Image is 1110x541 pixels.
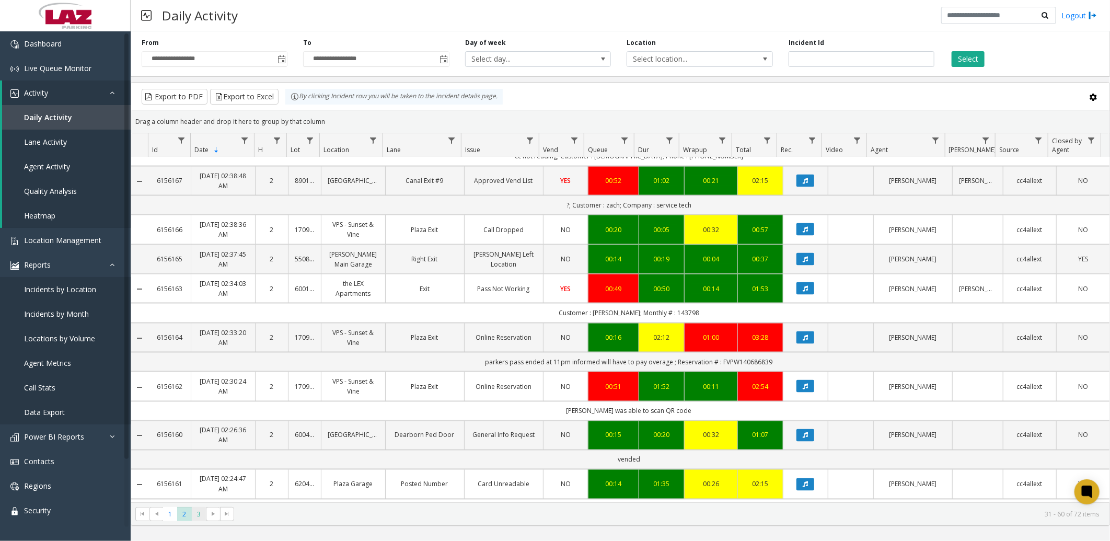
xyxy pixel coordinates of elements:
[366,133,380,147] a: Location Filter Menu
[880,430,946,440] a: [PERSON_NAME]
[198,220,248,239] a: [DATE] 02:38:36 AM
[262,479,282,489] a: 2
[550,332,582,342] a: NO
[744,430,777,440] a: 01:07
[291,145,300,154] span: Lot
[1089,10,1097,21] img: logout
[595,332,632,342] a: 00:16
[149,507,164,522] span: Go to the previous page
[744,254,777,264] div: 00:37
[198,376,248,396] a: [DATE] 02:30:24 AM
[805,133,819,147] a: Rec. Filter Menu
[880,382,946,392] a: [PERSON_NAME]
[618,133,632,147] a: Queue Filter Menu
[959,176,997,186] a: [PERSON_NAME]
[1063,225,1103,235] a: NO
[157,3,243,28] h3: Daily Activity
[295,430,315,440] a: 600405
[295,176,315,186] a: 890140
[262,284,282,294] a: 2
[392,225,458,235] a: Plaza Exit
[1063,332,1103,342] a: NO
[209,510,217,518] span: Go to the next page
[155,176,185,186] a: 6156167
[929,133,943,147] a: Agent Filter Menu
[561,382,571,391] span: NO
[1063,254,1103,264] a: YES
[880,479,946,489] a: [PERSON_NAME]
[645,382,678,392] a: 01:52
[826,145,843,154] span: Video
[1078,480,1088,489] span: YES
[561,431,571,440] span: NO
[880,332,946,342] a: [PERSON_NAME]
[471,479,537,489] a: Card Unreadable
[744,225,777,235] a: 00:57
[999,145,1020,154] span: Source
[10,40,19,49] img: 'icon'
[131,383,148,392] a: Collapse Details
[471,284,537,294] a: Pass Not Working
[24,235,101,245] span: Location Management
[148,195,1109,215] td: ?; Customer : zach; Company : service tech
[691,430,731,440] div: 00:32
[328,376,378,396] a: VPS - Sunset & Vine
[523,133,537,147] a: Issue Filter Menu
[155,479,185,489] a: 6156161
[1078,284,1088,293] span: NO
[295,284,315,294] a: 600168
[595,479,632,489] a: 00:14
[595,254,632,264] div: 00:14
[387,145,401,154] span: Lane
[155,430,185,440] a: 6156160
[645,225,678,235] div: 00:05
[691,284,731,294] div: 00:14
[198,328,248,348] a: [DATE] 02:33:20 AM
[138,510,147,518] span: Go to the first page
[392,332,458,342] a: Plaza Exit
[198,474,248,494] a: [DATE] 02:24:47 AM
[979,133,993,147] a: Parker Filter Menu
[262,254,282,264] a: 2
[392,430,458,440] a: Dearborn Ped Door
[595,225,632,235] a: 00:20
[2,80,131,105] a: Activity
[291,93,299,101] img: infoIcon.svg
[392,382,458,392] a: Plaza Exit
[1063,430,1103,440] a: NO
[24,456,54,466] span: Contacts
[645,479,678,489] a: 01:35
[2,130,131,154] a: Lane Activity
[328,279,378,298] a: the LEX Apartments
[10,261,19,270] img: 'icon'
[1078,225,1088,234] span: NO
[155,332,185,342] a: 6156164
[24,211,55,221] span: Heatmap
[645,176,678,186] a: 01:02
[550,225,582,235] a: NO
[24,481,51,491] span: Regions
[691,332,731,342] a: 01:00
[270,133,284,147] a: H Filter Menu
[24,39,62,49] span: Dashboard
[163,507,177,521] span: Page 1
[645,284,678,294] a: 00:50
[744,284,777,294] a: 01:53
[437,52,449,66] span: Toggle popup
[1063,176,1103,186] a: NO
[2,179,131,203] a: Quality Analysis
[328,328,378,348] a: VPS - Sunset & Vine
[595,430,632,440] a: 00:15
[262,225,282,235] a: 2
[871,145,888,154] span: Agent
[212,146,221,154] span: Sortable
[24,358,71,368] span: Agent Metrics
[744,176,777,186] a: 02:15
